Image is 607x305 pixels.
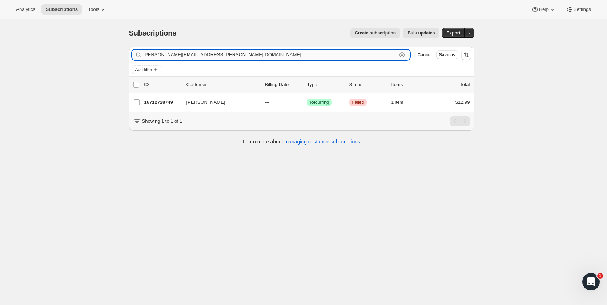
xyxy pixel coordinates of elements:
[442,28,465,38] button: Export
[439,52,455,58] span: Save as
[265,99,270,105] span: ---
[88,7,99,12] span: Tools
[527,4,560,15] button: Help
[284,139,360,145] a: managing customer subscriptions
[436,50,458,59] button: Save as
[144,50,397,60] input: Filter subscribers
[574,7,591,12] span: Settings
[265,81,301,88] p: Billing Date
[460,81,470,88] p: Total
[391,81,428,88] div: Items
[349,81,386,88] p: Status
[129,29,177,37] span: Subscriptions
[414,50,434,59] button: Cancel
[182,97,255,108] button: [PERSON_NAME]
[307,81,343,88] div: Type
[12,4,40,15] button: Analytics
[144,81,470,88] div: IDCustomerBilling DateTypeStatusItemsTotal
[186,81,259,88] p: Customer
[16,7,35,12] span: Analytics
[391,97,411,107] button: 1 item
[144,81,181,88] p: ID
[582,273,600,290] iframe: Intercom live chat
[597,273,603,279] span: 1
[144,99,181,106] p: 16712728749
[135,67,152,73] span: Add filter
[403,28,439,38] button: Bulk updates
[417,52,431,58] span: Cancel
[446,30,460,36] span: Export
[562,4,595,15] button: Settings
[132,65,161,74] button: Add filter
[41,4,82,15] button: Subscriptions
[398,51,406,58] button: Clear
[350,28,400,38] button: Create subscription
[45,7,78,12] span: Subscriptions
[539,7,548,12] span: Help
[142,118,182,125] p: Showing 1 to 1 of 1
[186,99,225,106] span: [PERSON_NAME]
[461,50,471,60] button: Sort the results
[310,99,329,105] span: Recurring
[450,116,470,126] nav: Pagination
[391,99,403,105] span: 1 item
[352,99,364,105] span: Failed
[407,30,435,36] span: Bulk updates
[355,30,396,36] span: Create subscription
[144,97,470,107] div: 16712728749[PERSON_NAME]---SuccessRecurringCriticalFailed1 item$12.99
[84,4,111,15] button: Tools
[455,99,470,105] span: $12.99
[243,138,360,145] p: Learn more about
